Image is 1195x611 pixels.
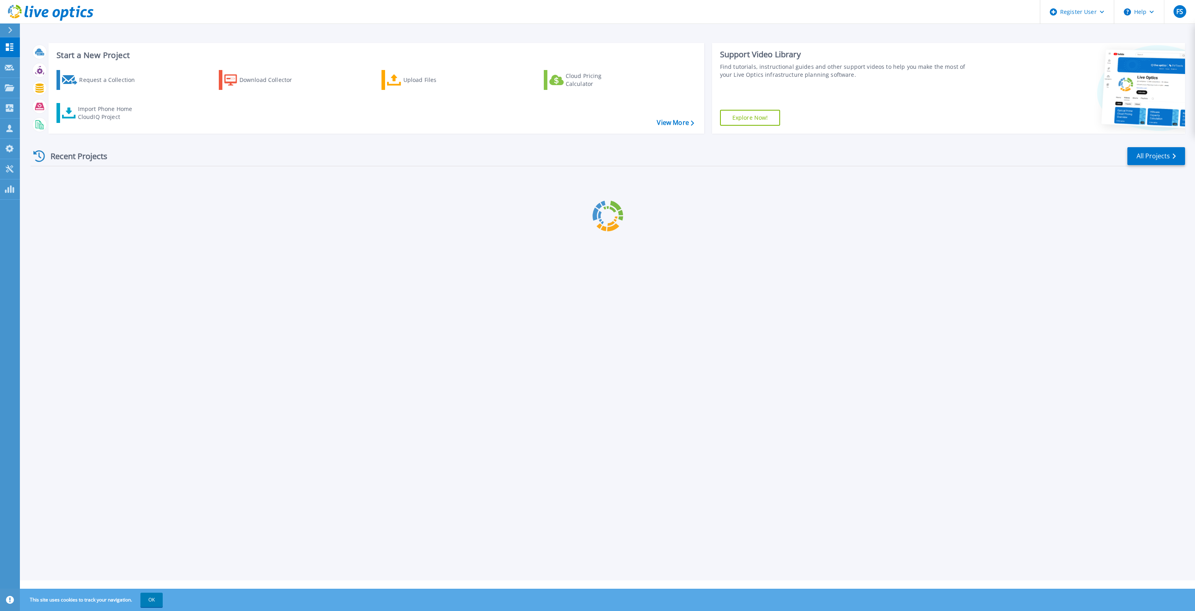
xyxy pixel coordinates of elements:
[56,51,694,60] h3: Start a New Project
[403,72,467,88] div: Upload Files
[56,70,145,90] a: Request a Collection
[219,70,308,90] a: Download Collector
[79,72,143,88] div: Request a Collection
[31,146,118,166] div: Recent Projects
[78,105,140,121] div: Import Phone Home CloudIQ Project
[1176,8,1183,15] span: FS
[381,70,470,90] a: Upload Files
[657,119,694,126] a: View More
[720,110,780,126] a: Explore Now!
[1127,147,1185,165] a: All Projects
[140,593,163,607] button: OK
[566,72,629,88] div: Cloud Pricing Calculator
[239,72,303,88] div: Download Collector
[544,70,633,90] a: Cloud Pricing Calculator
[720,63,966,79] div: Find tutorials, instructional guides and other support videos to help you make the most of your L...
[22,593,163,607] span: This site uses cookies to track your navigation.
[720,49,966,60] div: Support Video Library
